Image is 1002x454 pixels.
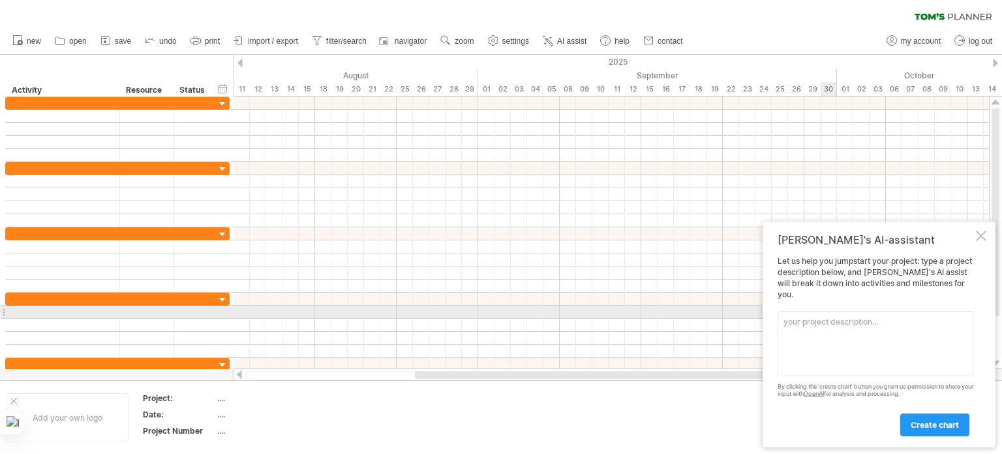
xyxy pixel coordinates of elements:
div: Wednesday, 3 September 2025 [511,82,527,96]
span: my account [901,37,941,46]
div: .... [217,393,327,404]
div: Date: [143,409,215,420]
a: zoom [437,33,478,50]
div: Tuesday, 16 September 2025 [658,82,674,96]
a: AI assist [539,33,590,50]
div: Tuesday, 23 September 2025 [739,82,755,96]
div: Thursday, 18 September 2025 [690,82,706,96]
a: filter/search [309,33,371,50]
span: new [27,37,41,46]
a: create chart [900,413,969,436]
a: navigator [377,33,431,50]
span: log out [969,37,992,46]
div: [PERSON_NAME]'s AI-assistant [778,233,973,246]
span: navigator [395,37,427,46]
div: Wednesday, 10 September 2025 [592,82,609,96]
span: settings [502,37,529,46]
a: import / export [230,33,302,50]
div: Thursday, 4 September 2025 [527,82,543,96]
a: new [9,33,45,50]
a: my account [883,33,945,50]
div: Monday, 18 August 2025 [315,82,331,96]
div: Status [179,84,208,97]
div: Friday, 26 September 2025 [788,82,804,96]
a: print [187,33,224,50]
div: Monday, 25 August 2025 [397,82,413,96]
div: Thursday, 11 September 2025 [609,82,625,96]
div: Friday, 12 September 2025 [625,82,641,96]
span: AI assist [557,37,586,46]
div: Resource [126,84,166,97]
div: Add your own logo [7,393,129,442]
a: contact [640,33,687,50]
span: print [205,37,220,46]
div: Wednesday, 8 October 2025 [918,82,935,96]
div: Friday, 19 September 2025 [706,82,723,96]
div: Monday, 29 September 2025 [804,82,821,96]
div: Monday, 13 October 2025 [967,82,984,96]
div: Thursday, 14 August 2025 [282,82,299,96]
div: Activity [12,84,112,97]
span: undo [159,37,177,46]
a: help [597,33,633,50]
span: help [615,37,630,46]
div: Monday, 8 September 2025 [560,82,576,96]
div: Thursday, 21 August 2025 [364,82,380,96]
div: Tuesday, 19 August 2025 [331,82,348,96]
div: Tuesday, 12 August 2025 [250,82,266,96]
div: Tuesday, 7 October 2025 [902,82,918,96]
div: Wednesday, 1 October 2025 [837,82,853,96]
div: Monday, 15 September 2025 [641,82,658,96]
div: Wednesday, 24 September 2025 [755,82,772,96]
div: Project: [143,393,215,404]
div: Monday, 1 September 2025 [478,82,494,96]
div: Wednesday, 17 September 2025 [674,82,690,96]
div: Friday, 3 October 2025 [870,82,886,96]
div: September 2025 [478,69,837,82]
span: filter/search [326,37,367,46]
div: Thursday, 28 August 2025 [446,82,462,96]
div: August 2025 [136,69,478,82]
div: Tuesday, 14 October 2025 [984,82,1000,96]
span: zoom [455,37,474,46]
div: Wednesday, 27 August 2025 [429,82,446,96]
span: contact [658,37,683,46]
div: Monday, 22 September 2025 [723,82,739,96]
div: Friday, 29 August 2025 [462,82,478,96]
a: save [97,33,135,50]
div: Tuesday, 30 September 2025 [821,82,837,96]
div: Friday, 5 September 2025 [543,82,560,96]
a: settings [485,33,533,50]
a: log out [951,33,996,50]
div: Thursday, 2 October 2025 [853,82,870,96]
div: Friday, 22 August 2025 [380,82,397,96]
div: .... [217,409,327,420]
div: By clicking the 'create chart' button you grant us permission to share your input with for analys... [778,383,973,398]
a: OpenAI [804,390,824,397]
div: Thursday, 9 October 2025 [935,82,951,96]
div: Wednesday, 20 August 2025 [348,82,364,96]
div: Thursday, 25 September 2025 [772,82,788,96]
div: Tuesday, 26 August 2025 [413,82,429,96]
div: Monday, 11 August 2025 [234,82,250,96]
div: Friday, 15 August 2025 [299,82,315,96]
span: open [69,37,87,46]
div: Wednesday, 13 August 2025 [266,82,282,96]
div: Project Number [143,425,215,436]
div: Monday, 6 October 2025 [886,82,902,96]
a: undo [142,33,181,50]
div: Friday, 10 October 2025 [951,82,967,96]
span: save [115,37,131,46]
div: Let us help you jumpstart your project: type a project description below, and [PERSON_NAME]'s AI ... [778,256,973,436]
div: Tuesday, 9 September 2025 [576,82,592,96]
div: .... [217,425,327,436]
span: import / export [248,37,298,46]
a: open [52,33,91,50]
div: Tuesday, 2 September 2025 [494,82,511,96]
span: create chart [911,420,959,430]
